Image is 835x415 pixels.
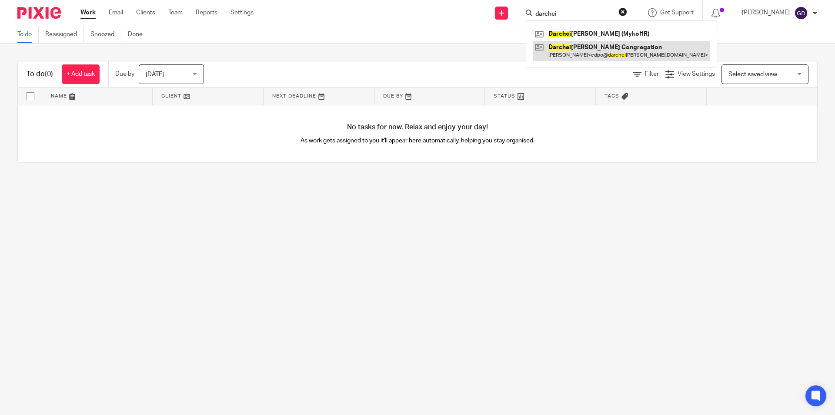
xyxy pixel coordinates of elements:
span: Select saved view [728,71,777,78]
p: [PERSON_NAME] [742,8,790,17]
p: As work gets assigned to you it'll appear here automatically, helping you stay organised. [218,136,618,145]
a: Clients [136,8,155,17]
span: [DATE] [146,71,164,78]
span: (0) [45,71,53,78]
span: Tags [605,94,619,98]
a: Reports [196,8,217,17]
a: Done [128,26,149,43]
h4: No tasks for now. Relax and enjoy your day! [18,123,817,132]
span: Filter [645,71,659,77]
a: Email [109,8,123,17]
span: Get Support [660,10,694,16]
a: Snoozed [90,26,121,43]
a: Work [80,8,96,17]
span: View Settings [678,71,715,77]
input: Search [534,10,613,18]
button: Clear [618,7,627,16]
a: + Add task [62,64,100,84]
img: Pixie [17,7,61,19]
a: Reassigned [45,26,84,43]
a: Settings [230,8,254,17]
a: Team [168,8,183,17]
img: svg%3E [794,6,808,20]
a: To do [17,26,39,43]
p: Due by [115,70,134,78]
h1: To do [27,70,53,79]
